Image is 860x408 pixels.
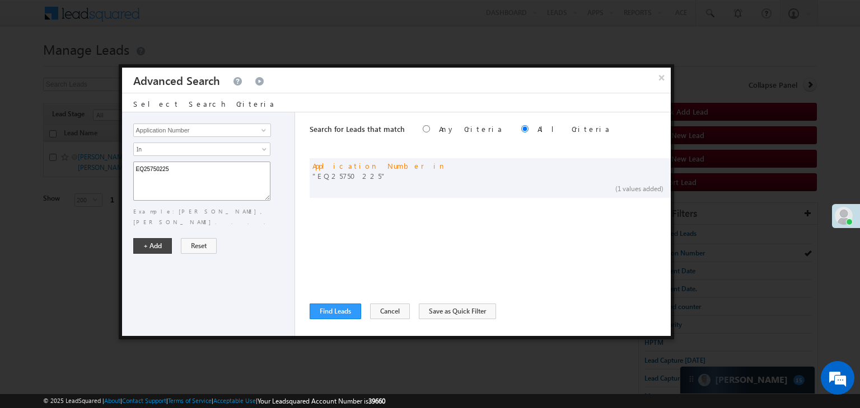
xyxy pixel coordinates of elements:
span: EQ25750225 [312,171,446,181]
img: d_60004797649_company_0_60004797649 [19,59,47,73]
button: + Add [133,238,172,254]
span: in [433,161,446,170]
label: Any Criteria [439,124,503,134]
span: Select Search Criteria [133,99,275,108]
button: Save as Quick Filter [419,303,496,319]
span: Search for Leads that match [310,124,405,134]
a: In [133,143,270,156]
button: Reset [181,238,217,254]
em: Start Chat [152,321,203,336]
input: Type to Search [133,124,271,137]
span: (1 values added) [615,184,663,193]
span: Application Number [312,161,424,170]
div: Minimize live chat window [184,6,211,32]
label: All Criteria [537,124,611,134]
span: In [134,144,255,154]
button: × [653,68,671,87]
a: Terms of Service [168,397,212,404]
textarea: Type your message and hit 'Enter' [15,103,204,311]
span: © 2025 LeadSquared | | | | | [43,396,385,406]
span: Example: [PERSON_NAME],[PERSON_NAME].... [133,208,280,225]
a: About [104,397,120,404]
span: Your Leadsquared Account Number is [258,397,385,405]
a: Acceptable Use [213,397,256,404]
span: 39660 [368,397,385,405]
a: Contact Support [122,397,166,404]
a: Show All Items [255,125,269,136]
button: Cancel [370,303,410,319]
div: Chat with us now [58,59,188,73]
button: Find Leads [310,303,361,319]
h3: Advanced Search [133,68,220,93]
